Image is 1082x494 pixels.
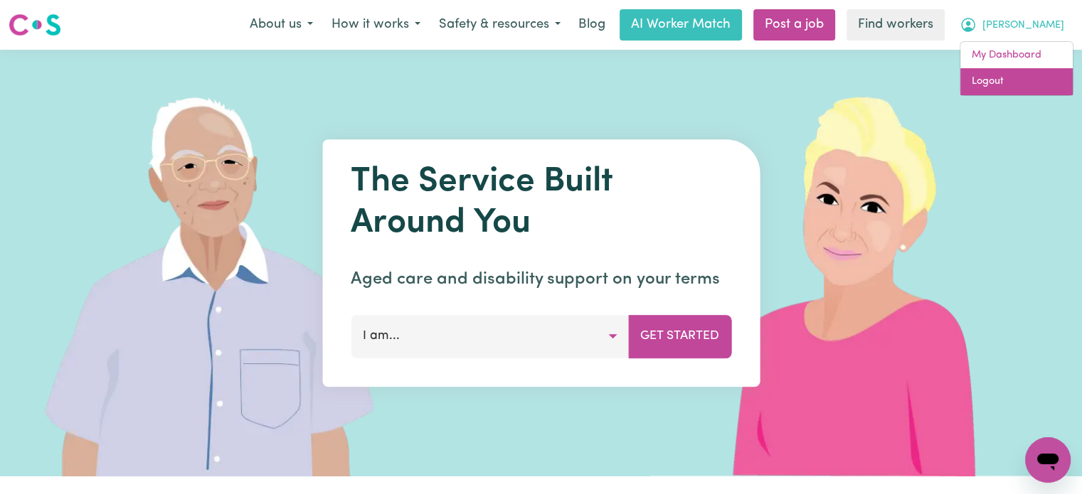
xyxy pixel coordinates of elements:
p: Aged care and disability support on your terms [351,267,731,292]
img: Careseekers logo [9,12,61,38]
span: [PERSON_NAME] [982,18,1064,33]
a: Blog [570,9,614,41]
a: Find workers [847,9,945,41]
button: My Account [950,10,1073,40]
h1: The Service Built Around You [351,162,731,244]
button: I am... [351,315,629,358]
a: My Dashboard [960,42,1073,69]
button: How it works [322,10,430,40]
a: Careseekers logo [9,9,61,41]
a: AI Worker Match [620,9,742,41]
iframe: Button to launch messaging window [1025,437,1071,483]
button: Get Started [628,315,731,358]
div: My Account [960,41,1073,96]
button: About us [240,10,322,40]
a: Logout [960,68,1073,95]
button: Safety & resources [430,10,570,40]
a: Post a job [753,9,835,41]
